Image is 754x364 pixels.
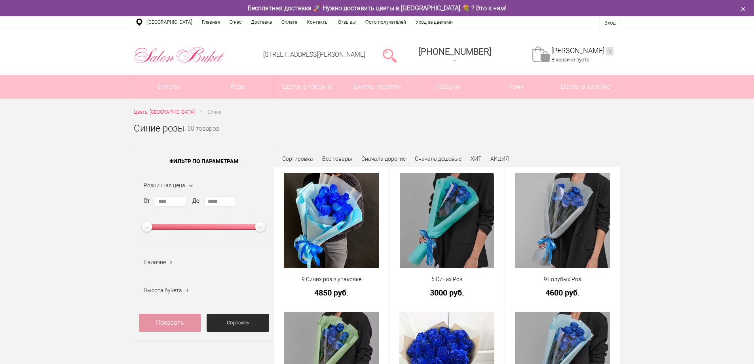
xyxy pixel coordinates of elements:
[144,182,185,189] span: Розничная цена
[551,57,589,63] span: В корзине пусто
[361,156,406,162] a: Сначала дорогие
[134,45,224,65] img: Цветы Нижний Новгород
[510,275,615,284] a: 9 Голубых Роз
[322,156,352,162] a: Все товары
[203,75,273,99] a: Розы
[134,121,185,135] h1: Синие розы
[395,288,500,297] a: 3000 руб.
[144,197,150,205] label: От
[139,314,201,332] a: Показать
[515,173,610,268] img: 9 Голубых Роз
[510,288,615,297] a: 4600 руб.
[144,287,182,293] span: Высота букета
[419,47,491,57] span: [PHONE_NUMBER]
[279,288,384,297] a: 4850 руб.
[187,126,220,145] small: 30 товаров
[471,156,481,162] a: ХИТ
[225,16,246,28] a: О нас
[490,156,509,162] a: АКЦИЯ
[414,44,496,67] a: [PHONE_NUMBER]
[197,16,225,28] a: Главная
[246,16,277,28] a: Доставка
[551,46,613,55] a: [PERSON_NAME]
[273,75,342,99] a: Цветы в корзине
[342,75,412,99] a: Букеты невесты
[142,16,197,28] a: [GEOGRAPHIC_DATA]
[192,197,199,205] label: До
[604,20,615,26] a: Вход
[400,173,494,268] img: 5 Синих Роз
[282,156,313,162] span: Сортировка
[207,109,221,115] span: Синие
[134,109,195,115] span: Цветы [GEOGRAPHIC_DATA]
[128,4,627,12] div: Бесплатная доставка 🚀 Нужно доставить цветы в [GEOGRAPHIC_DATA] 💐 ? Это к нам!
[412,75,481,99] a: Подарки
[551,75,620,99] a: Цветы в коробке
[134,151,274,171] span: Фильтр по параметрам
[302,16,333,28] a: Контакты
[263,51,365,58] a: [STREET_ADDRESS][PERSON_NAME]
[415,156,462,162] a: Сначала дешевые
[606,47,613,55] ins: 0
[207,314,269,332] a: Сбросить
[333,16,361,28] a: Отзывы
[279,275,384,284] a: 9 Синих роз в упаковке
[134,108,195,116] a: Цветы [GEOGRAPHIC_DATA]
[395,275,500,284] a: 5 Синих Роз
[361,16,411,28] a: Фото получателей
[144,259,166,265] span: Наличие
[411,16,458,28] a: Уход за цветами
[277,16,302,28] a: Оплата
[284,173,379,268] img: 9 Синих роз в упаковке
[481,75,551,99] span: Кому
[134,75,203,99] a: Букеты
